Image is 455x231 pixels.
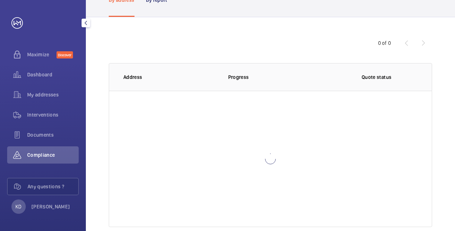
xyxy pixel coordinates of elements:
[15,203,21,210] p: KD
[27,71,79,78] span: Dashboard
[31,203,70,210] p: [PERSON_NAME]
[123,74,217,81] p: Address
[27,91,79,98] span: My addresses
[362,74,391,81] p: Quote status
[28,183,78,190] span: Any questions ?
[378,39,391,47] div: 0 of 0
[27,151,79,159] span: Compliance
[27,111,79,118] span: Interventions
[27,51,57,58] span: Maximize
[57,51,73,58] span: Discover
[27,131,79,138] span: Documents
[228,74,324,81] p: Progress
